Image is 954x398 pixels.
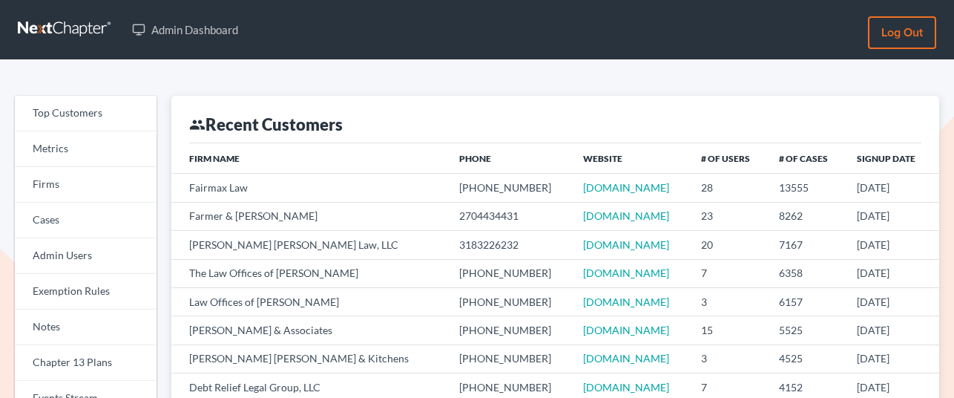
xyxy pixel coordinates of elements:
[583,238,669,251] a: [DOMAIN_NAME]
[171,202,447,230] td: Farmer & [PERSON_NAME]
[583,296,669,308] a: [DOMAIN_NAME]
[447,316,571,345] td: [PHONE_NUMBER]
[583,352,669,365] a: [DOMAIN_NAME]
[171,316,447,345] td: [PERSON_NAME] & Associates
[15,167,157,203] a: Firms
[583,324,669,336] a: [DOMAIN_NAME]
[845,202,939,230] td: [DATE]
[171,259,447,287] td: The Law Offices of [PERSON_NAME]
[689,345,767,373] td: 3
[125,16,246,43] a: Admin Dashboard
[189,114,343,135] div: Recent Customers
[689,316,767,345] td: 15
[845,143,939,173] th: Signup Date
[447,143,571,173] th: Phone
[845,345,939,373] td: [DATE]
[845,316,939,345] td: [DATE]
[689,287,767,316] td: 3
[767,345,845,373] td: 4525
[447,287,571,316] td: [PHONE_NUMBER]
[447,259,571,287] td: [PHONE_NUMBER]
[171,143,447,173] th: Firm Name
[583,381,669,394] a: [DOMAIN_NAME]
[583,267,669,279] a: [DOMAIN_NAME]
[689,202,767,230] td: 23
[15,131,157,167] a: Metrics
[767,287,845,316] td: 6157
[171,231,447,259] td: [PERSON_NAME] [PERSON_NAME] Law, LLC
[15,203,157,238] a: Cases
[767,316,845,345] td: 5525
[767,143,845,173] th: # of Cases
[868,16,936,49] a: Log out
[447,174,571,202] td: [PHONE_NUMBER]
[689,231,767,259] td: 20
[15,310,157,345] a: Notes
[171,174,447,202] td: Fairmax Law
[689,259,767,287] td: 7
[171,345,447,373] td: [PERSON_NAME] [PERSON_NAME] & Kitchens
[15,238,157,274] a: Admin Users
[583,209,669,222] a: [DOMAIN_NAME]
[767,202,845,230] td: 8262
[689,174,767,202] td: 28
[15,345,157,381] a: Chapter 13 Plans
[583,181,669,194] a: [DOMAIN_NAME]
[767,174,845,202] td: 13555
[689,143,767,173] th: # of Users
[447,345,571,373] td: [PHONE_NUMBER]
[15,96,157,131] a: Top Customers
[447,231,571,259] td: 3183226232
[171,287,447,316] td: Law Offices of [PERSON_NAME]
[447,202,571,230] td: 2704434431
[571,143,688,173] th: Website
[845,287,939,316] td: [DATE]
[767,231,845,259] td: 7167
[189,117,205,133] i: group
[845,231,939,259] td: [DATE]
[15,274,157,310] a: Exemption Rules
[767,259,845,287] td: 6358
[845,259,939,287] td: [DATE]
[845,174,939,202] td: [DATE]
